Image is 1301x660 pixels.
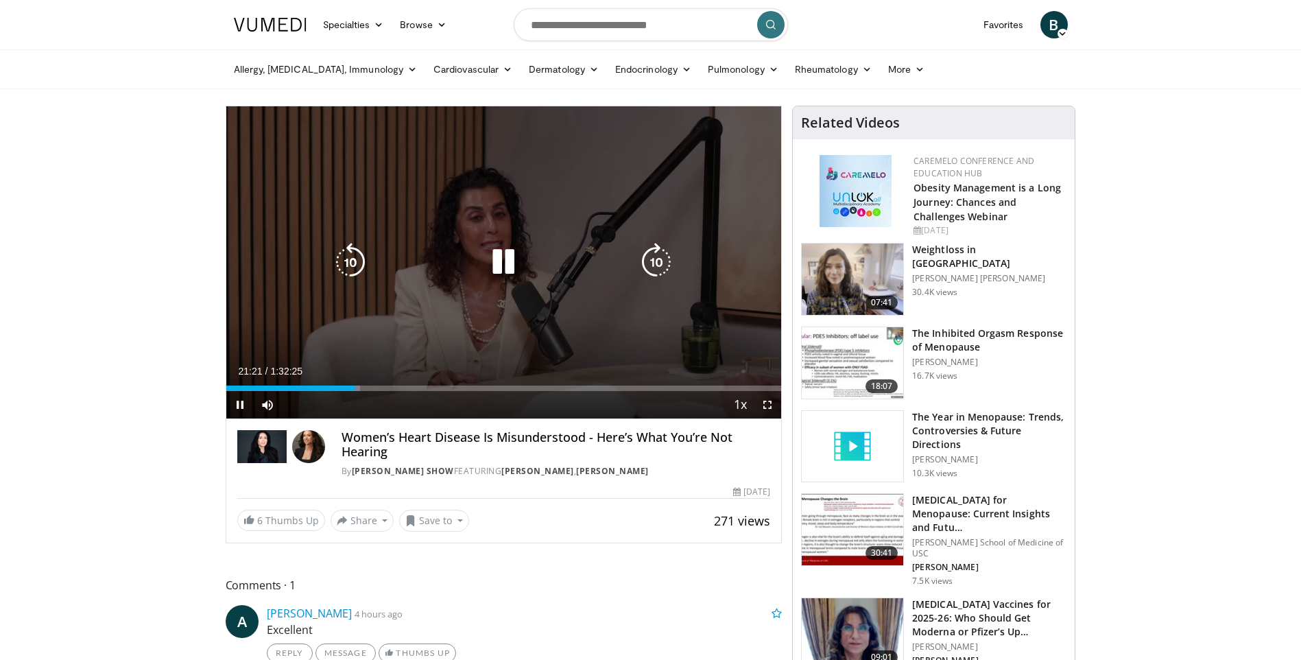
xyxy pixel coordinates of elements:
a: [PERSON_NAME] [576,465,649,477]
h4: Women’s Heart Disease Is Misunderstood - Here’s What You’re Not Hearing [342,430,770,460]
h3: The Year in Menopause: Trends, Controversies & Future Directions [912,410,1066,451]
a: A [226,605,259,638]
h4: Related Videos [801,115,900,131]
h3: Weightloss in [GEOGRAPHIC_DATA] [912,243,1066,270]
p: [PERSON_NAME] [912,562,1066,573]
a: 6 Thumbs Up [237,510,325,531]
a: Rheumatology [787,56,880,83]
img: 45df64a9-a6de-482c-8a90-ada250f7980c.png.150x105_q85_autocrop_double_scale_upscale_version-0.2.jpg [820,155,892,227]
a: [PERSON_NAME] Show [352,465,454,477]
h3: [MEDICAL_DATA] for Menopause: Current Insights and Futu… [912,493,1066,534]
button: Share [331,510,394,532]
a: Obesity Management is a Long Journey: Chances and Challenges Webinar [914,181,1061,223]
a: Dermatology [521,56,607,83]
span: 271 views [714,512,770,529]
a: Endocrinology [607,56,700,83]
a: 18:07 The Inhibited Orgasm Response of Menopause [PERSON_NAME] 16.7K views [801,327,1066,399]
img: 9983fed1-7565-45be-8934-aef1103ce6e2.150x105_q85_crop-smart_upscale.jpg [802,244,903,315]
a: Favorites [975,11,1032,38]
a: The Year in Menopause: Trends, Controversies & Future Directions [PERSON_NAME] 10.3K views [801,410,1066,483]
p: 10.3K views [912,468,957,479]
a: 30:41 [MEDICAL_DATA] for Menopause: Current Insights and Futu… [PERSON_NAME] School of Medicine o... [801,493,1066,587]
span: 30:41 [866,546,898,560]
input: Search topics, interventions [514,8,788,41]
span: / [265,366,268,377]
span: 18:07 [866,379,898,393]
p: [PERSON_NAME] [PERSON_NAME] [912,273,1066,284]
img: 47271b8a-94f4-49c8-b914-2a3d3af03a9e.150x105_q85_crop-smart_upscale.jpg [802,494,903,565]
h3: The Inhibited Orgasm Response of Menopause [912,327,1066,354]
p: [PERSON_NAME] [912,454,1066,465]
a: Specialties [315,11,392,38]
a: 07:41 Weightloss in [GEOGRAPHIC_DATA] [PERSON_NAME] [PERSON_NAME] 30.4K views [801,243,1066,316]
img: Dr. Gabrielle Lyon Show [237,430,287,463]
a: [PERSON_NAME] [267,606,352,621]
a: Cardiovascular [425,56,521,83]
small: 4 hours ago [355,608,403,620]
a: Browse [392,11,455,38]
img: 283c0f17-5e2d-42ba-a87c-168d447cdba4.150x105_q85_crop-smart_upscale.jpg [802,327,903,399]
button: Playback Rate [726,391,754,419]
button: Fullscreen [754,391,781,419]
span: Comments 1 [226,576,783,594]
div: [DATE] [914,224,1064,237]
img: VuMedi Logo [234,18,307,32]
div: Progress Bar [226,386,782,391]
span: 21:21 [239,366,263,377]
span: 07:41 [866,296,898,309]
a: CaReMeLO Conference and Education Hub [914,155,1034,179]
video-js: Video Player [226,106,782,419]
p: [PERSON_NAME] [912,357,1066,368]
div: By FEATURING , [342,465,770,478]
button: Pause [226,391,254,419]
button: Save to [399,510,469,532]
p: [PERSON_NAME] [912,641,1066,652]
div: [DATE] [733,486,770,498]
a: Pulmonology [700,56,787,83]
p: 16.7K views [912,370,957,381]
a: More [880,56,933,83]
span: 1:32:25 [270,366,302,377]
p: 7.5K views [912,576,953,587]
p: Excellent [267,622,783,638]
img: video_placeholder_short.svg [802,411,903,482]
a: B [1040,11,1068,38]
img: Avatar [292,430,325,463]
a: [PERSON_NAME] [501,465,574,477]
a: Allergy, [MEDICAL_DATA], Immunology [226,56,426,83]
h3: [MEDICAL_DATA] Vaccines for 2025-26: Who Should Get Moderna or Pfizer’s Up… [912,598,1066,639]
p: 30.4K views [912,287,957,298]
button: Mute [254,391,281,419]
span: 6 [257,514,263,527]
p: [PERSON_NAME] School of Medicine of USC [912,537,1066,559]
